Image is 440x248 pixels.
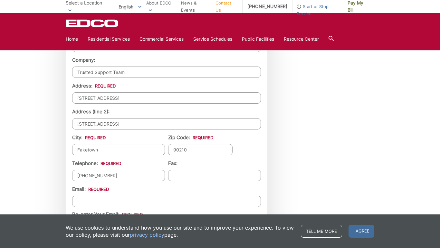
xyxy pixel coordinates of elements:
span: English [114,1,146,12]
p: We use cookies to understand how you use our site and to improve your experience. To view our pol... [66,224,294,238]
label: Telephone: [72,160,121,166]
a: Home [66,36,78,43]
a: EDCD logo. Return to the homepage. [66,19,119,27]
label: Re-enter Your Email: [72,212,143,217]
a: Service Schedules [193,36,232,43]
label: Zip Code: [168,135,213,140]
label: Address: [72,83,116,89]
label: Fax: [168,160,177,166]
a: Commercial Services [139,36,184,43]
span: I agree [349,225,374,238]
label: Email: [72,186,109,192]
a: Tell me more [301,225,342,238]
a: privacy policy [130,231,164,238]
a: Resource Center [284,36,319,43]
a: Public Facilities [242,36,274,43]
a: Residential Services [88,36,130,43]
label: Company: [72,57,95,63]
label: City: [72,135,106,140]
label: Address (line 2): [72,109,110,115]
